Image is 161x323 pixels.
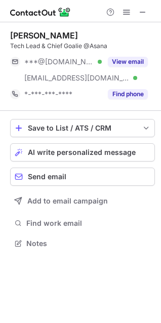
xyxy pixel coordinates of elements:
span: Send email [28,173,66,181]
button: Reveal Button [108,89,148,99]
span: Find work email [26,219,151,228]
button: Reveal Button [108,57,148,67]
span: AI write personalized message [28,148,136,156]
div: [PERSON_NAME] [10,30,78,41]
button: Add to email campaign [10,192,155,210]
button: Notes [10,236,155,251]
button: AI write personalized message [10,143,155,161]
img: ContactOut v5.3.10 [10,6,71,18]
div: Save to List / ATS / CRM [28,124,137,132]
button: Send email [10,168,155,186]
span: ***@[DOMAIN_NAME] [24,57,94,66]
div: Tech Lead & Chief Goalie @Asana [10,42,155,51]
button: save-profile-one-click [10,119,155,137]
span: Notes [26,239,151,248]
button: Find work email [10,216,155,230]
span: Add to email campaign [27,197,108,205]
span: [EMAIL_ADDRESS][DOMAIN_NAME] [24,73,130,83]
